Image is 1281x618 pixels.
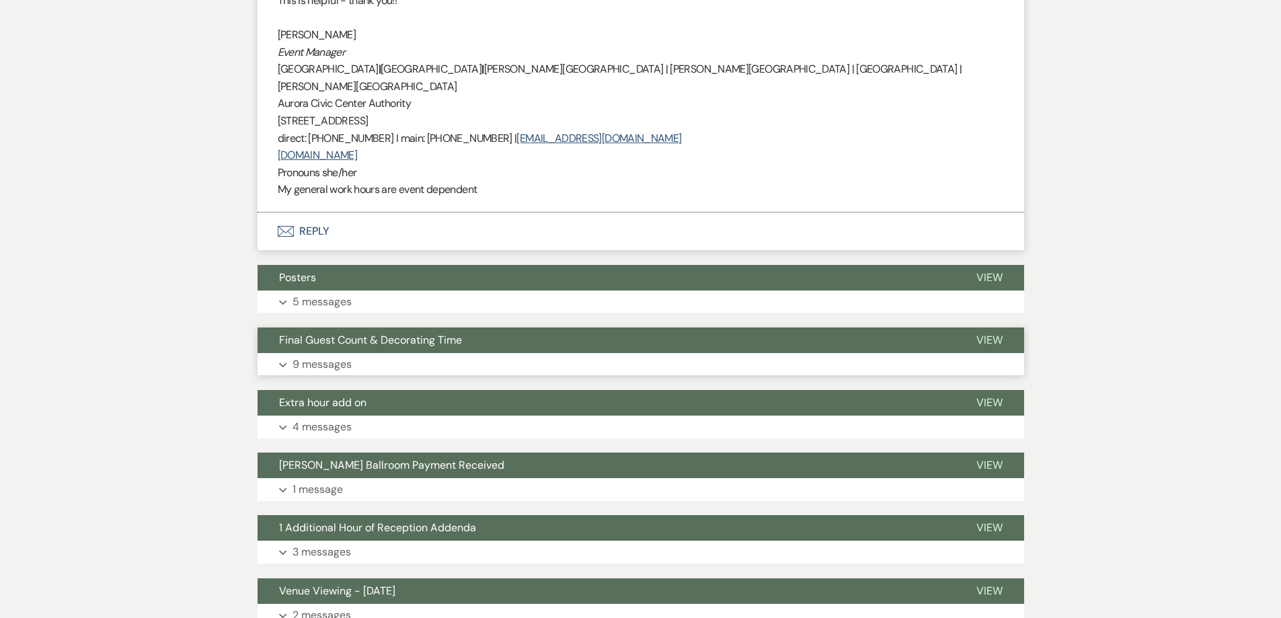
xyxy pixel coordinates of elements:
span: View [976,270,1003,284]
span: [GEOGRAPHIC_DATA] [381,62,481,76]
button: View [955,327,1024,353]
button: [PERSON_NAME] Ballroom Payment Received [258,453,955,478]
span: Posters [279,270,316,284]
button: Venue Viewing - [DATE] [258,578,955,604]
button: View [955,265,1024,291]
button: 9 messages [258,353,1024,376]
button: View [955,390,1024,416]
span: View [976,520,1003,535]
span: Pronouns she/her [278,165,357,180]
span: Aurora Civic Center Authority [278,96,411,110]
span: Venue Viewing - [DATE] [279,584,395,598]
span: Extra hour add on [279,395,366,410]
button: View [955,578,1024,604]
button: 1 Additional Hour of Reception Addenda [258,515,955,541]
p: 4 messages [293,418,352,436]
button: 1 message [258,478,1024,501]
span: [PERSON_NAME][GEOGRAPHIC_DATA] | [PERSON_NAME][GEOGRAPHIC_DATA] | [GEOGRAPHIC_DATA] | [PERSON_NAM... [278,62,962,93]
span: View [976,584,1003,598]
span: [PERSON_NAME] Ballroom Payment Received [279,458,504,472]
button: 4 messages [258,416,1024,438]
span: View [976,333,1003,347]
em: Event Manager [278,45,346,59]
button: 5 messages [258,291,1024,313]
button: Final Guest Count & Decorating Time [258,327,955,353]
span: [PERSON_NAME] [278,28,356,42]
span: [GEOGRAPHIC_DATA] [278,62,379,76]
strong: | [481,62,483,76]
button: Posters [258,265,955,291]
p: 5 messages [293,293,352,311]
button: View [955,515,1024,541]
button: View [955,453,1024,478]
strong: | [379,62,381,76]
span: [STREET_ADDRESS] [278,114,368,128]
span: My general work hours are event dependent [278,182,477,196]
span: direct: [PHONE_NUMBER] I main: [PHONE_NUMBER] | [278,131,517,145]
button: 3 messages [258,541,1024,564]
span: View [976,458,1003,472]
button: Reply [258,213,1024,250]
span: 1 Additional Hour of Reception Addenda [279,520,476,535]
p: 1 message [293,481,343,498]
span: View [976,395,1003,410]
button: Extra hour add on [258,390,955,416]
a: [DOMAIN_NAME] [278,148,358,162]
p: 3 messages [293,543,351,561]
a: [EMAIL_ADDRESS][DOMAIN_NAME] [516,131,681,145]
p: 9 messages [293,356,352,373]
span: Final Guest Count & Decorating Time [279,333,462,347]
